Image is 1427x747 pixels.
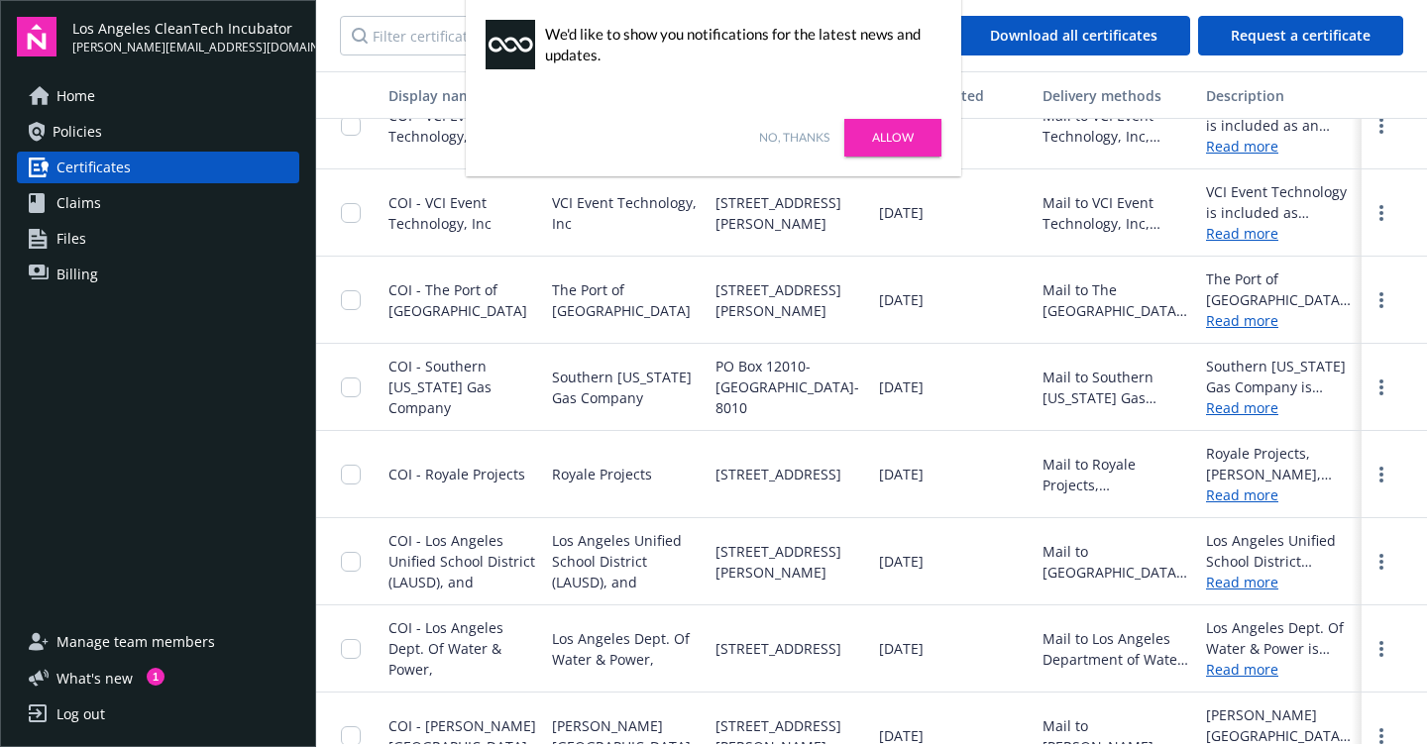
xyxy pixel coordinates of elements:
span: Manage team members [56,626,215,658]
button: Download all certificates [957,16,1190,55]
img: navigator-logo.svg [17,17,56,56]
div: Display name [388,85,536,106]
span: Download all certificates [990,26,1157,45]
a: Read more [1206,223,1354,244]
a: Allow [844,119,941,157]
div: Description [1206,85,1354,106]
span: [DATE] [879,638,924,659]
span: Certificates [56,152,131,183]
a: Certificates [17,152,299,183]
span: [DATE] [879,464,924,484]
a: Read more [1206,310,1354,331]
span: Billing [56,259,98,290]
div: Mail to The [GEOGRAPHIC_DATA], [STREET_ADDRESS][PERSON_NAME] [1043,279,1190,321]
button: Los Angeles CleanTech Incubator[PERSON_NAME][EMAIL_ADDRESS][DOMAIN_NAME] [72,17,299,56]
span: Home [56,80,95,112]
a: more [1370,288,1393,312]
div: Mail to [GEOGRAPHIC_DATA] (LAUSD), and, [STREET_ADDRESS][PERSON_NAME] [1043,541,1190,583]
div: Southern [US_STATE] Gas Company is included as Additional Insured with respects to the General Li... [1206,356,1354,397]
a: Policies [17,116,299,148]
div: Mail to Southern [US_STATE] Gas Company, [STREET_ADDRESS] [1043,367,1190,408]
span: COI - Southern [US_STATE] Gas Company [388,357,492,417]
button: Display name [381,71,544,119]
span: [PERSON_NAME][EMAIL_ADDRESS][DOMAIN_NAME] [72,39,299,56]
a: more [1370,550,1393,574]
span: [STREET_ADDRESS] [715,464,841,484]
input: Toggle Row Selected [341,290,361,310]
input: Toggle Row Selected [341,726,361,746]
button: Delivery methods [1035,71,1198,119]
span: Royale Projects [552,464,652,484]
span: Los Angeles CleanTech Incubator [72,18,299,39]
span: [DATE] [879,551,924,572]
a: Read more [1206,136,1354,157]
input: Toggle Row Selected [341,116,361,136]
div: We'd like to show you notifications for the latest news and updates. [545,24,932,65]
span: [DATE] [879,289,924,310]
span: What ' s new [56,668,133,689]
span: [DATE] [879,725,924,746]
button: Request a certificate [1198,16,1403,55]
a: Read more [1206,659,1354,680]
div: Los Angeles Dept. Of Water & Power is included as Additional Insured with respects to the General... [1206,617,1354,659]
a: more [1370,375,1393,399]
div: Royale Projects, [PERSON_NAME], [PERSON_NAME], [PERSON_NAME], and [PERSON_NAME] are included as A... [1206,443,1354,484]
span: COI - VCI Event Technology, Inc [388,193,492,233]
a: more [1370,201,1393,225]
span: The Port of [GEOGRAPHIC_DATA] [552,279,700,321]
a: Read more [1206,484,1354,505]
span: Request a certificate [1231,26,1371,45]
span: VCI Event Technology, Inc [552,192,700,234]
div: Los Angeles Unified School District (LAUSD), and the Board of Education of the City of [GEOGRAPHI... [1206,530,1354,572]
div: Mail to Los Angeles Department of Water & Power, [STREET_ADDRESS] [1043,628,1190,670]
span: [DATE] [879,202,924,223]
div: Log out [56,698,105,730]
div: Mail to Royale Projects, [STREET_ADDRESS] [1043,454,1190,495]
button: What's new1 [17,668,165,689]
div: [PERSON_NAME][GEOGRAPHIC_DATA] and Los Angeles Unified School District & The Board of Education o... [1206,704,1354,746]
span: Policies [53,116,102,148]
button: Description [1198,71,1362,119]
span: [STREET_ADDRESS] [715,638,841,659]
div: Mail to VCI Event Technology, Inc, [STREET_ADDRESS][PERSON_NAME] [1043,105,1190,147]
div: The Port of [GEOGRAPHIC_DATA] is included as Additional Insured with respects to the General Liab... [1206,268,1354,310]
span: Files [56,223,86,255]
span: Los Angeles Unified School District (LAUSD), and [552,530,700,592]
input: Toggle Row Selected [341,465,361,484]
span: COI - The Port of [GEOGRAPHIC_DATA] [388,280,527,320]
a: Manage team members [17,626,299,658]
input: Toggle Row Selected [341,639,361,659]
span: Claims [56,187,101,219]
input: Filter certificates... [340,16,588,55]
input: Toggle Row Selected [341,203,361,223]
input: Toggle Row Selected [341,377,361,397]
a: Read more [1206,572,1354,592]
span: COI - VCI Event Technology, Inc [388,106,492,146]
div: Delivery methods [1043,85,1190,106]
span: PO Box 12010-[GEOGRAPHIC_DATA]-8010 [715,356,863,418]
span: [DATE] [879,376,924,397]
a: more [1370,114,1393,138]
input: Toggle Row Selected [341,552,361,572]
a: Files [17,223,299,255]
span: [STREET_ADDRESS][PERSON_NAME] [715,279,863,321]
span: [STREET_ADDRESS][PERSON_NAME] [715,192,863,234]
div: 1 [147,668,165,686]
span: COI - Royale Projects [388,465,525,483]
a: more [1370,463,1393,486]
a: Home [17,80,299,112]
div: Mail to VCI Event Technology, Inc, [STREET_ADDRESS][PERSON_NAME] [1043,192,1190,234]
span: [STREET_ADDRESS][PERSON_NAME] [715,541,863,583]
span: Southern [US_STATE] Gas Company [552,367,700,408]
a: No, thanks [759,129,829,147]
a: Claims [17,187,299,219]
a: Read more [1206,397,1354,418]
span: COI - Los Angeles Unified School District (LAUSD), and [388,531,535,591]
span: Los Angeles Dept. Of Water & Power, [552,628,700,670]
a: Billing [17,259,299,290]
span: COI - Los Angeles Dept. Of Water & Power, [388,618,503,679]
a: more [1370,637,1393,661]
div: VCI Event Technology is included as Additional Insured with respects to the General Liability pol... [1206,181,1354,223]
